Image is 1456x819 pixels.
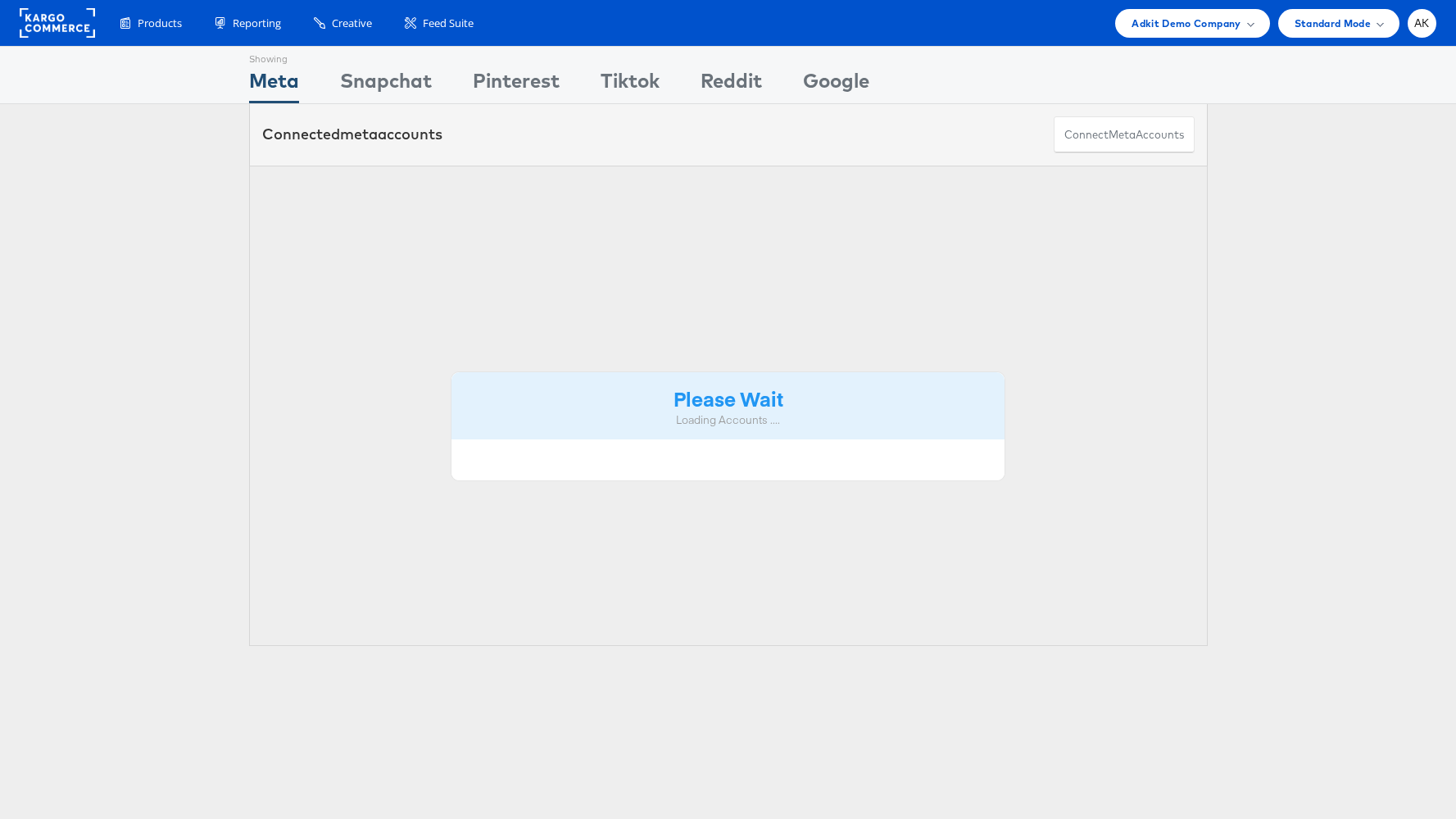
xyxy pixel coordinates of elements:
[1054,116,1195,153] button: ConnectmetaAccounts
[701,66,762,103] div: Reddit
[340,125,378,143] span: meta
[262,124,442,145] div: Connected accounts
[674,384,783,412] strong: Please Wait
[423,16,474,31] span: Feed Suite
[1295,15,1371,32] span: Standard Mode
[340,66,432,103] div: Snapchat
[803,66,869,103] div: Google
[249,66,299,103] div: Meta
[249,47,299,66] div: Showing
[1132,15,1241,32] span: Adkit Demo Company
[1109,127,1136,143] span: meta
[233,16,281,31] span: Reporting
[1414,18,1430,29] span: AK
[601,66,660,103] div: Tiktok
[473,66,560,103] div: Pinterest
[332,16,372,31] span: Creative
[464,412,993,428] div: Loading Accounts ....
[138,16,182,31] span: Products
